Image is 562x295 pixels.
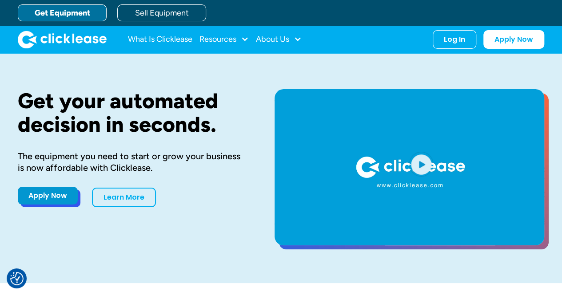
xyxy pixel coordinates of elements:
[275,89,544,245] a: open lightbox
[128,31,192,48] a: What Is Clicklease
[444,35,465,44] div: Log In
[18,4,107,21] a: Get Equipment
[483,30,544,49] a: Apply Now
[199,31,249,48] div: Resources
[92,188,156,207] a: Learn More
[10,272,24,285] img: Revisit consent button
[18,150,246,173] div: The equipment you need to start or grow your business is now affordable with Clicklease.
[117,4,206,21] a: Sell Equipment
[18,89,246,136] h1: Get your automated decision in seconds.
[10,272,24,285] button: Consent Preferences
[18,187,78,205] a: Apply Now
[18,31,107,48] a: home
[18,31,107,48] img: Clicklease logo
[256,31,302,48] div: About Us
[409,152,433,177] img: Blue play button logo on a light blue circular background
